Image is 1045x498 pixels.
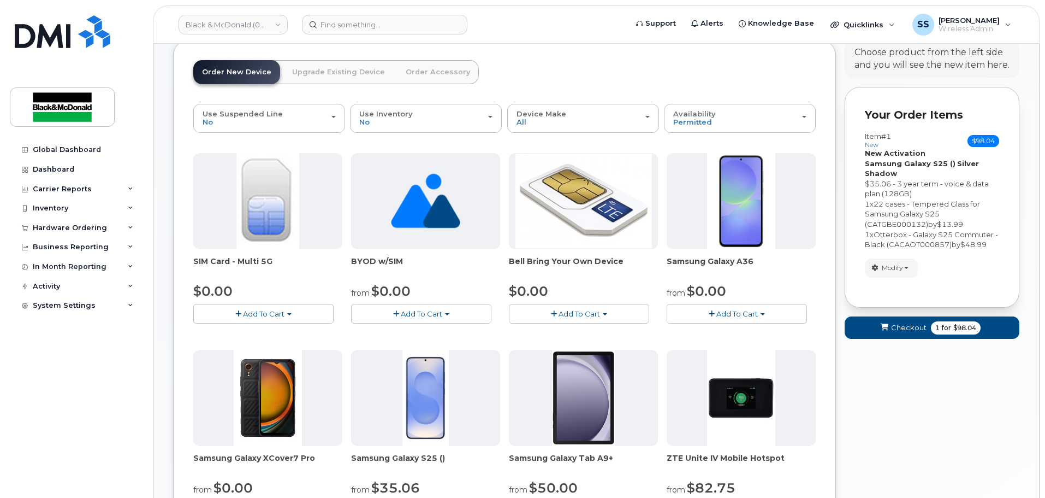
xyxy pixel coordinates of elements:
[865,149,925,157] strong: New Activation
[700,18,723,29] span: Alerts
[865,179,999,199] div: $35.06 - 3 year term - voice & data plan (128GB)
[359,109,413,118] span: Use Inventory
[507,104,659,132] button: Device Make All
[509,453,658,474] div: Samsung Galaxy Tab A9+
[667,453,816,474] div: ZTE Unite IV Mobile Hotspot
[236,153,299,249] img: 00D627D4-43E9-49B7-A367-2C99342E128C.jpg
[529,480,578,496] span: $50.00
[515,154,652,248] img: phone23274.JPG
[881,132,891,140] span: #1
[193,453,342,474] div: Samsung Galaxy XCover7 Pro
[391,153,460,249] img: no_image_found-2caef05468ed5679b831cfe6fc140e25e0c280774317ffc20a367ab7fd17291e.png
[667,256,816,278] div: Samsung Galaxy A36
[865,159,955,168] strong: Samsung Galaxy S25 ()
[351,453,500,474] div: Samsung Galaxy S25 ()
[865,230,870,239] span: 1
[351,304,491,323] button: Add To Cart
[203,118,213,126] span: No
[865,107,999,123] p: Your Order Items
[707,153,776,249] img: phone23886.JPG
[234,350,302,446] img: phone23879.JPG
[939,25,1000,33] span: Wireless Admin
[823,14,903,36] div: Quicklinks
[628,13,684,34] a: Support
[844,20,883,29] span: Quicklinks
[283,60,394,84] a: Upgrade Existing Device
[179,15,288,34] a: Black & McDonald (0549489506)
[673,109,716,118] span: Availability
[684,13,731,34] a: Alerts
[359,118,370,126] span: No
[731,13,822,34] a: Knowledge Base
[865,259,918,278] button: Modify
[509,256,658,278] div: Bell Bring Your Own Device
[243,309,284,318] span: Add To Cart
[351,485,370,495] small: from
[865,200,980,229] span: 22 cases - Tempered Glass for Samsung Galaxy S25 (CATGBE000132)
[552,350,615,446] img: phone23884.JPG
[845,317,1019,339] button: Checkout 1 for $98.04
[302,15,467,34] input: Find something...
[351,256,500,278] div: BYOD w/SIM
[865,230,999,250] div: x by
[865,199,999,230] div: x by
[748,18,814,29] span: Knowledge Base
[905,14,1019,36] div: Samantha Shandera
[687,480,735,496] span: $82.75
[667,288,685,298] small: from
[203,109,283,118] span: Use Suspended Line
[516,109,566,118] span: Device Make
[865,132,891,148] h3: Item
[854,46,1010,72] div: Choose product from the left side and you will see the new item here.
[397,60,479,84] a: Order Accessory
[882,263,903,273] span: Modify
[953,323,976,333] span: $98.04
[687,283,726,299] span: $0.00
[935,323,940,333] span: 1
[664,104,816,132] button: Availability Permitted
[940,323,953,333] span: for
[509,283,548,299] span: $0.00
[193,104,345,132] button: Use Suspended Line No
[891,323,927,333] span: Checkout
[960,240,987,249] span: $48.99
[917,18,929,31] span: SS
[716,309,758,318] span: Add To Cart
[645,18,676,29] span: Support
[371,283,411,299] span: $0.00
[865,200,870,208] span: 1
[193,60,280,84] a: Order New Device
[865,230,998,249] span: Otterbox - Galaxy S25 Commuter - Black (CACAOT000857)
[350,104,502,132] button: Use Inventory No
[193,485,212,495] small: from
[509,485,527,495] small: from
[193,283,233,299] span: $0.00
[371,480,420,496] span: $35.06
[516,118,526,126] span: All
[865,141,878,149] small: new
[213,480,253,496] span: $0.00
[193,256,342,278] div: SIM Card - Multi 5G
[967,135,999,147] span: $98.04
[351,288,370,298] small: from
[667,485,685,495] small: from
[509,304,649,323] button: Add To Cart
[667,304,807,323] button: Add To Cart
[937,220,963,229] span: $13.99
[559,309,600,318] span: Add To Cart
[939,16,1000,25] span: [PERSON_NAME]
[707,350,776,446] img: phone23268.JPG
[402,350,449,446] img: phone23817.JPG
[193,304,334,323] button: Add To Cart
[401,309,442,318] span: Add To Cart
[673,118,712,126] span: Permitted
